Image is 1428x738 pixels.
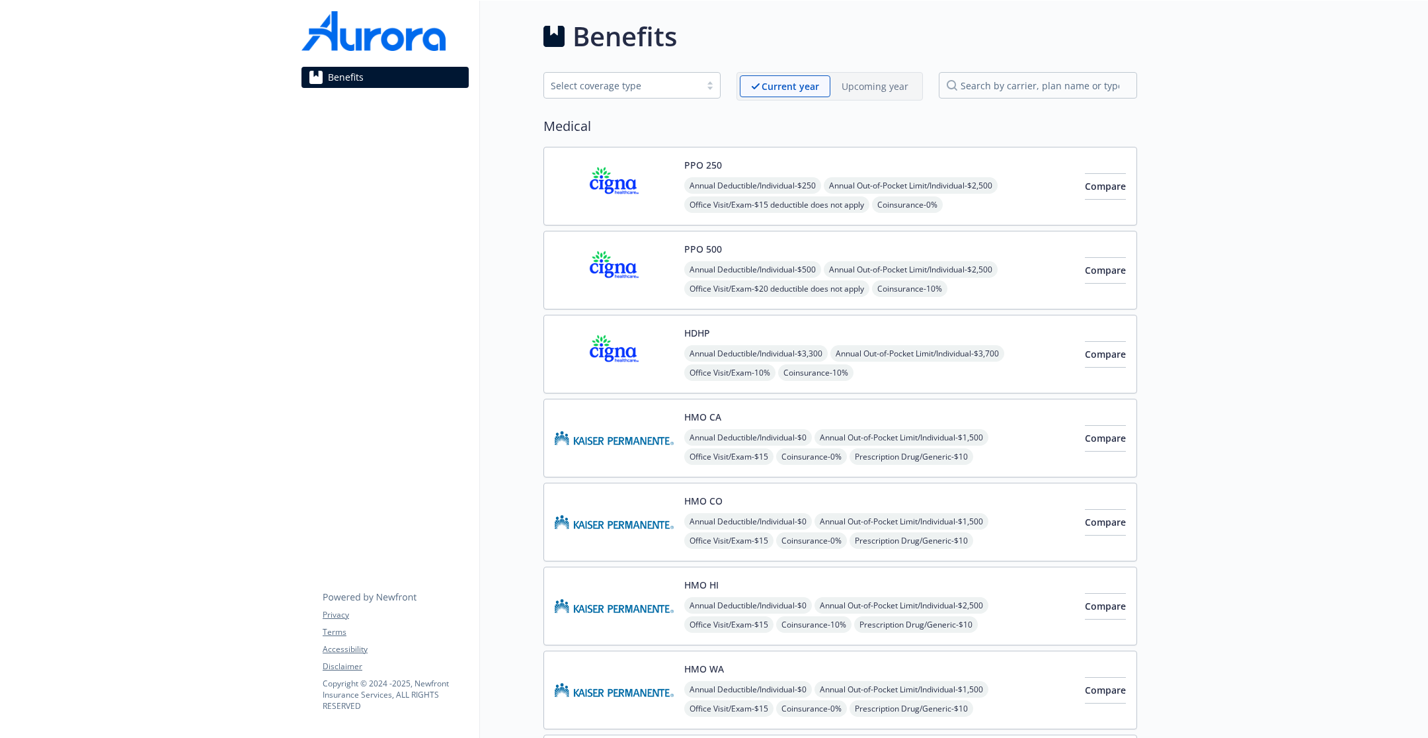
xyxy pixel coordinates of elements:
span: Annual Deductible/Individual - $0 [684,513,812,530]
span: Office Visit/Exam - $15 [684,700,773,717]
span: Prescription Drug/Generic - $10 [850,700,973,717]
span: Annual Out-of-Pocket Limit/Individual - $2,500 [814,597,988,614]
span: Prescription Drug/Generic - $10 [850,532,973,549]
span: Annual Deductible/Individual - $0 [684,429,812,446]
img: Kaiser Permanente of Washington carrier logo [555,662,674,718]
span: Annual Deductible/Individual - $0 [684,681,812,698]
span: Coinsurance - 10% [778,364,853,381]
button: Compare [1085,677,1126,704]
button: Compare [1085,509,1126,536]
div: Select coverage type [551,79,694,93]
a: Benefits [301,67,469,88]
span: Coinsurance - 0% [776,700,847,717]
span: Annual Deductible/Individual - $250 [684,177,821,194]
button: Compare [1085,593,1126,620]
span: Annual Deductible/Individual - $500 [684,261,821,278]
a: Accessibility [323,643,468,655]
span: Coinsurance - 0% [776,448,847,465]
span: Office Visit/Exam - $15 deductible does not apply [684,196,869,213]
img: Kaiser Permanente of Hawaii carrier logo [555,578,674,634]
span: Compare [1085,180,1126,192]
button: HMO WA [684,662,724,676]
span: Compare [1085,348,1126,360]
a: Privacy [323,609,468,621]
span: Compare [1085,600,1126,612]
img: CIGNA carrier logo [555,242,674,298]
button: Compare [1085,425,1126,452]
a: Terms [323,626,468,638]
p: Copyright © 2024 - 2025 , Newfront Insurance Services, ALL RIGHTS RESERVED [323,678,468,712]
span: Annual Out-of-Pocket Limit/Individual - $1,500 [814,681,988,698]
img: Kaiser Permanente of Colorado carrier logo [555,494,674,550]
span: Office Visit/Exam - $15 [684,448,773,465]
span: Annual Out-of-Pocket Limit/Individual - $3,700 [830,345,1004,362]
a: Disclaimer [323,661,468,673]
button: Compare [1085,173,1126,200]
img: Kaiser Permanente Insurance Company carrier logo [555,410,674,466]
button: PPO 500 [684,242,722,256]
span: Coinsurance - 10% [872,280,947,297]
p: Current year [762,79,819,93]
button: HMO CO [684,494,723,508]
button: Compare [1085,341,1126,368]
span: Compare [1085,516,1126,528]
span: Office Visit/Exam - $15 [684,616,773,633]
input: search by carrier, plan name or type [939,72,1137,99]
span: Annual Deductible/Individual - $0 [684,597,812,614]
span: Benefits [328,67,364,88]
span: Office Visit/Exam - $20 deductible does not apply [684,280,869,297]
span: Annual Out-of-Pocket Limit/Individual - $2,500 [824,261,998,278]
span: Coinsurance - 10% [776,616,852,633]
span: Compare [1085,684,1126,696]
span: Annual Out-of-Pocket Limit/Individual - $1,500 [814,429,988,446]
img: CIGNA carrier logo [555,158,674,214]
span: Office Visit/Exam - $15 [684,532,773,549]
span: Coinsurance - 0% [776,532,847,549]
span: Annual Deductible/Individual - $3,300 [684,345,828,362]
span: Prescription Drug/Generic - $10 [854,616,978,633]
button: Compare [1085,257,1126,284]
span: Office Visit/Exam - 10% [684,364,775,381]
h2: Medical [543,116,1137,136]
span: Compare [1085,432,1126,444]
h1: Benefits [573,17,677,56]
span: Compare [1085,264,1126,276]
img: CIGNA carrier logo [555,326,674,382]
span: Annual Out-of-Pocket Limit/Individual - $2,500 [824,177,998,194]
button: PPO 250 [684,158,722,172]
span: Annual Out-of-Pocket Limit/Individual - $1,500 [814,513,988,530]
button: HMO CA [684,410,721,424]
button: HDHP [684,326,710,340]
button: HMO HI [684,578,719,592]
span: Coinsurance - 0% [872,196,943,213]
p: Upcoming year [842,79,908,93]
span: Prescription Drug/Generic - $10 [850,448,973,465]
